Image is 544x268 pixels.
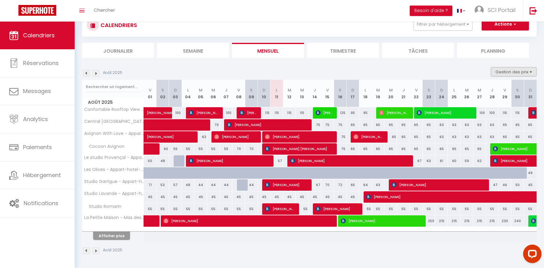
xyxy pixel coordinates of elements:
[435,143,448,155] div: 65
[23,171,61,179] span: Hébergement
[144,191,156,203] div: 45
[524,167,537,179] div: 49
[169,143,182,155] div: 55
[187,87,189,93] abbr: L
[265,179,307,191] span: [PERSON_NAME]
[415,87,418,93] abbr: V
[397,119,410,131] div: 65
[262,87,266,93] abbr: D
[486,215,499,227] div: 215
[453,87,455,93] abbr: L
[156,191,169,203] div: 45
[207,143,220,155] div: 55
[227,119,307,131] span: [PERSON_NAME]
[182,179,194,191] div: 48
[376,87,380,93] abbr: M
[232,143,245,155] div: 70
[410,119,422,131] div: 65
[511,80,524,107] th: 30
[23,87,51,95] span: Messages
[524,119,537,131] div: 65
[83,167,145,172] span: Les Olives - Appart-hotel-[GEOGRAPHIC_DATA] - [GEOGRAPHIC_DATA] Les oliviers
[147,104,175,116] span: [PERSON_NAME]
[321,119,334,131] div: 75
[491,87,493,93] abbr: J
[156,155,169,167] div: 48
[486,179,499,191] div: 47
[300,87,304,93] abbr: M
[321,179,334,191] div: 70
[86,81,140,92] input: Rechercher un logement...
[169,80,182,107] th: 03
[220,107,232,119] div: 100
[351,87,354,93] abbr: D
[402,87,405,93] abbr: J
[225,87,227,93] abbr: J
[460,203,473,215] div: 55
[156,179,169,191] div: 53
[220,203,232,215] div: 55
[473,119,486,131] div: 63
[511,179,524,191] div: 50
[423,155,435,167] div: 63
[499,119,511,131] div: 65
[103,247,122,253] p: Août 2025
[296,191,308,203] div: 45
[511,107,524,119] div: 115
[83,143,126,150] span: Cocoon Avignon
[309,119,321,131] div: 75
[435,203,448,215] div: 55
[346,179,359,191] div: 65
[346,191,359,203] div: 45
[524,80,537,107] th: 31
[83,119,145,124] span: Central [GEOGRAPHIC_DATA] - Appart [GEOGRAPHIC_DATA]
[518,242,544,268] iframe: LiveChat chat widget
[435,80,448,107] th: 24
[157,43,229,58] li: Semaine
[511,215,524,227] div: 240
[511,203,524,215] div: 55
[389,87,393,93] abbr: M
[270,80,283,107] th: 11
[265,203,294,215] span: [PERSON_NAME]
[220,191,232,203] div: 45
[423,80,435,107] th: 23
[473,215,486,227] div: 215
[83,107,145,112] span: Confortable Rooftop View - Appart Hôtel [GEOGRAPHIC_DATA]
[448,80,460,107] th: 25
[207,203,220,215] div: 55
[486,203,499,215] div: 55
[410,80,422,107] th: 22
[448,143,460,155] div: 65
[334,119,346,131] div: 75
[199,87,203,93] abbr: M
[82,43,154,58] li: Journalier
[478,87,481,93] abbr: M
[413,18,472,30] button: Filtrer par hébergement
[232,43,304,58] li: Mensuel
[239,107,256,119] span: [PERSON_NAME]
[245,191,258,203] div: 45
[156,80,169,107] th: 02
[341,215,421,227] span: [PERSON_NAME]
[435,215,448,227] div: 215
[83,155,145,160] span: Le studio Provençal - Appart-Hotel-[GEOGRAPHIC_DATA] - [GEOGRAPHIC_DATA] Les Oliviers
[346,143,359,155] div: 65
[448,203,460,215] div: 55
[410,203,422,215] div: 55
[220,80,232,107] th: 07
[473,203,486,215] div: 55
[265,143,332,155] span: [PERSON_NAME] [PERSON_NAME]
[503,87,506,93] abbr: V
[397,143,410,155] div: 65
[491,67,537,76] button: Gestion des prix
[410,131,422,143] div: 65
[499,80,511,107] th: 29
[220,143,232,155] div: 55
[296,80,308,107] th: 13
[144,80,156,107] th: 01
[379,107,408,119] span: [PERSON_NAME]
[288,87,291,93] abbr: M
[524,203,537,215] div: 55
